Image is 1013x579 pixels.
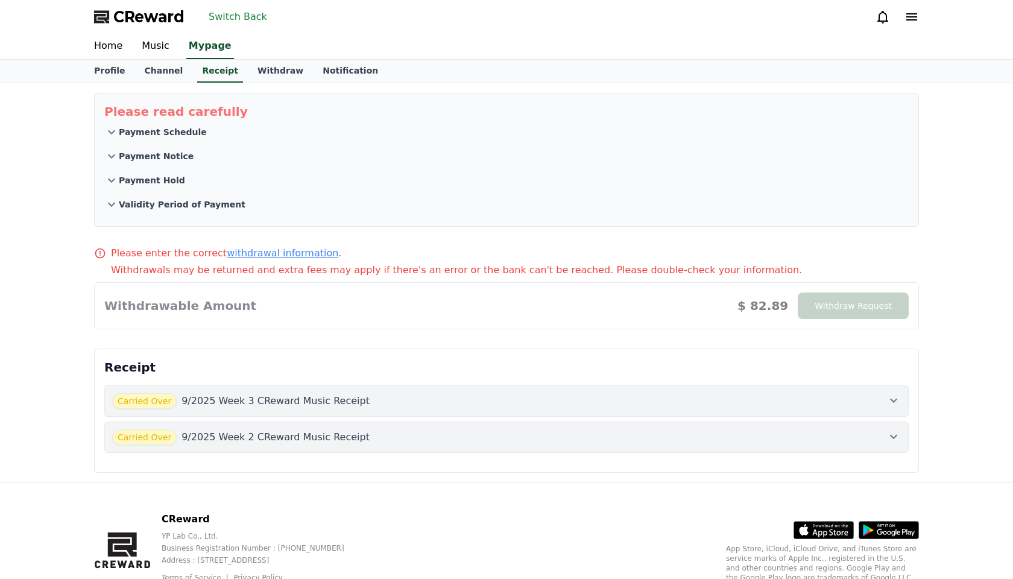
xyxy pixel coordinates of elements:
a: Home [84,34,132,59]
p: Payment Schedule [119,126,207,138]
button: Validity Period of Payment [104,192,909,217]
button: Payment Notice [104,144,909,168]
p: Business Registration Number : [PHONE_NUMBER] [162,543,364,553]
p: Please read carefully [104,103,909,120]
button: Carried Over 9/2025 Week 2 CReward Music Receipt [104,422,909,453]
a: Profile [84,60,134,83]
p: 9/2025 Week 3 CReward Music Receipt [181,394,370,408]
p: Please enter the correct . [111,246,341,261]
p: Withdrawals may be returned and extra fees may apply if there's an error or the bank can't be rea... [111,263,919,277]
p: CReward [162,512,364,527]
a: Channel [134,60,192,83]
button: Payment Hold [104,168,909,192]
button: Payment Schedule [104,120,909,144]
p: 9/2025 Week 2 CReward Music Receipt [181,430,370,445]
p: YP Lab Co., Ltd. [162,531,364,541]
button: Switch Back [204,7,272,27]
span: Carried Over [112,393,177,409]
a: Mypage [186,34,234,59]
p: Payment Notice [119,150,194,162]
p: Validity Period of Payment [119,198,245,210]
a: Receipt [197,60,243,83]
a: Music [132,34,179,59]
p: Receipt [104,359,909,376]
a: Withdraw [248,60,313,83]
a: Notification [313,60,388,83]
p: Address : [STREET_ADDRESS] [162,555,364,565]
a: CReward [94,7,185,27]
span: CReward [113,7,185,27]
button: Carried Over 9/2025 Week 3 CReward Music Receipt [104,385,909,417]
a: withdrawal information [227,247,338,259]
span: Carried Over [112,429,177,445]
p: Payment Hold [119,174,185,186]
